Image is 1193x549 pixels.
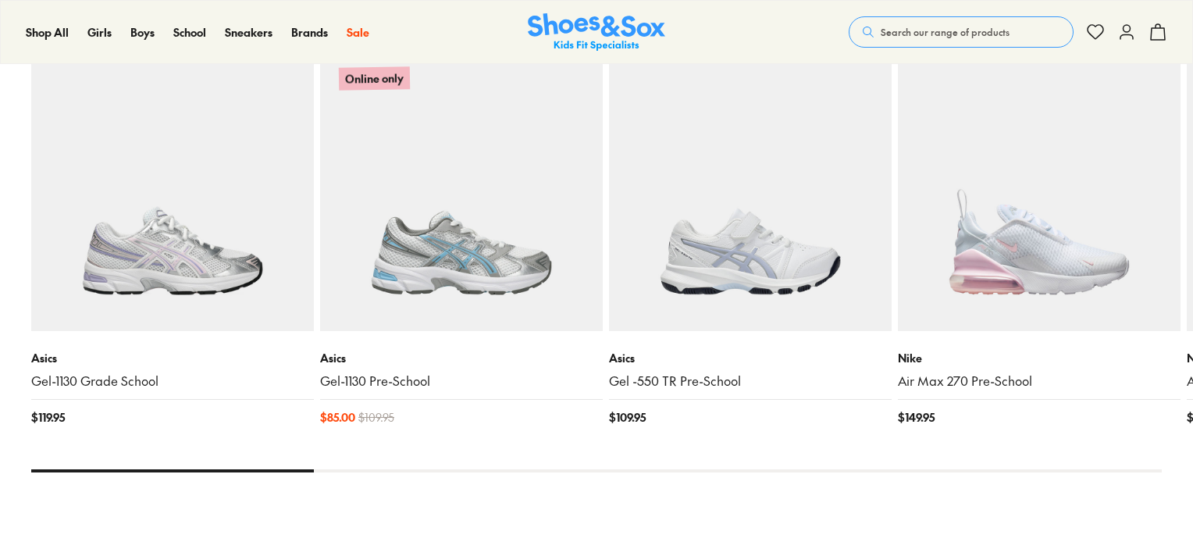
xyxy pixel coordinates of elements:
[609,350,892,366] p: Asics
[339,67,410,90] p: Online only
[609,409,646,426] span: $ 109.95
[898,350,1181,366] p: Nike
[849,16,1074,48] button: Search our range of products
[358,409,394,426] span: $ 109.95
[225,24,272,40] span: Sneakers
[320,350,603,366] p: Asics
[347,24,369,41] a: Sale
[173,24,206,40] span: School
[609,373,892,390] a: Gel -550 TR Pre-School
[31,350,314,366] p: Asics
[528,13,665,52] a: Shoes & Sox
[320,373,603,390] a: Gel-1130 Pre-School
[31,409,65,426] span: $ 119.95
[130,24,155,41] a: Boys
[347,24,369,40] span: Sale
[173,24,206,41] a: School
[291,24,328,40] span: Brands
[320,409,355,426] span: $ 85.00
[130,24,155,40] span: Boys
[87,24,112,40] span: Girls
[898,409,935,426] span: $ 149.95
[26,24,69,40] span: Shop All
[31,373,314,390] a: Gel-1130 Grade School
[291,24,328,41] a: Brands
[26,24,69,41] a: Shop All
[87,24,112,41] a: Girls
[898,373,1181,390] a: Air Max 270 Pre-School
[881,25,1010,39] span: Search our range of products
[225,24,272,41] a: Sneakers
[528,13,665,52] img: SNS_Logo_Responsive.svg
